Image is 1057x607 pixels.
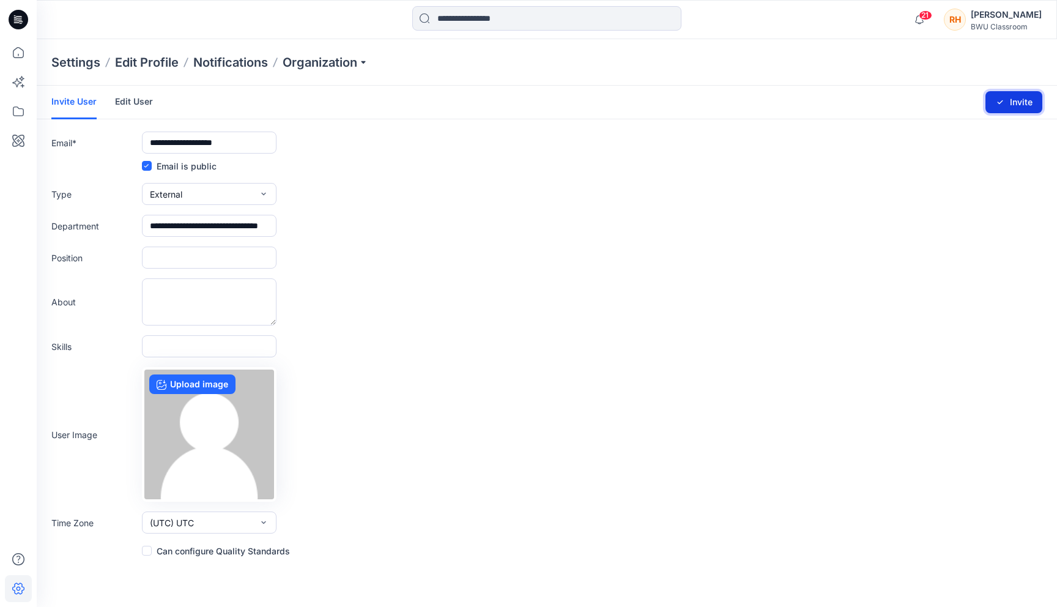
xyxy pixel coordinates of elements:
a: Edit User [115,86,153,117]
label: Can configure Quality Standards [142,543,290,558]
label: Skills [51,340,137,353]
div: BWU Classroom [971,22,1042,31]
label: Department [51,220,137,233]
span: (UTC) UTC [150,516,194,529]
label: Time Zone [51,516,137,529]
span: External [150,188,182,201]
img: no-profile.png [144,370,274,499]
a: Notifications [193,54,268,71]
a: Edit Profile [115,54,179,71]
span: 21 [919,10,932,20]
button: External [142,183,276,205]
label: Upload image [149,374,236,394]
div: RH [944,9,966,31]
a: Invite User [51,86,97,119]
button: (UTC) UTC [142,512,276,534]
label: Type [51,188,137,201]
label: Position [51,251,137,264]
label: Email [51,136,137,149]
p: Settings [51,54,100,71]
label: Email is public [142,158,217,173]
label: About [51,296,137,308]
label: User Image [51,428,137,441]
div: [PERSON_NAME] [971,7,1042,22]
button: Invite [985,91,1042,113]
